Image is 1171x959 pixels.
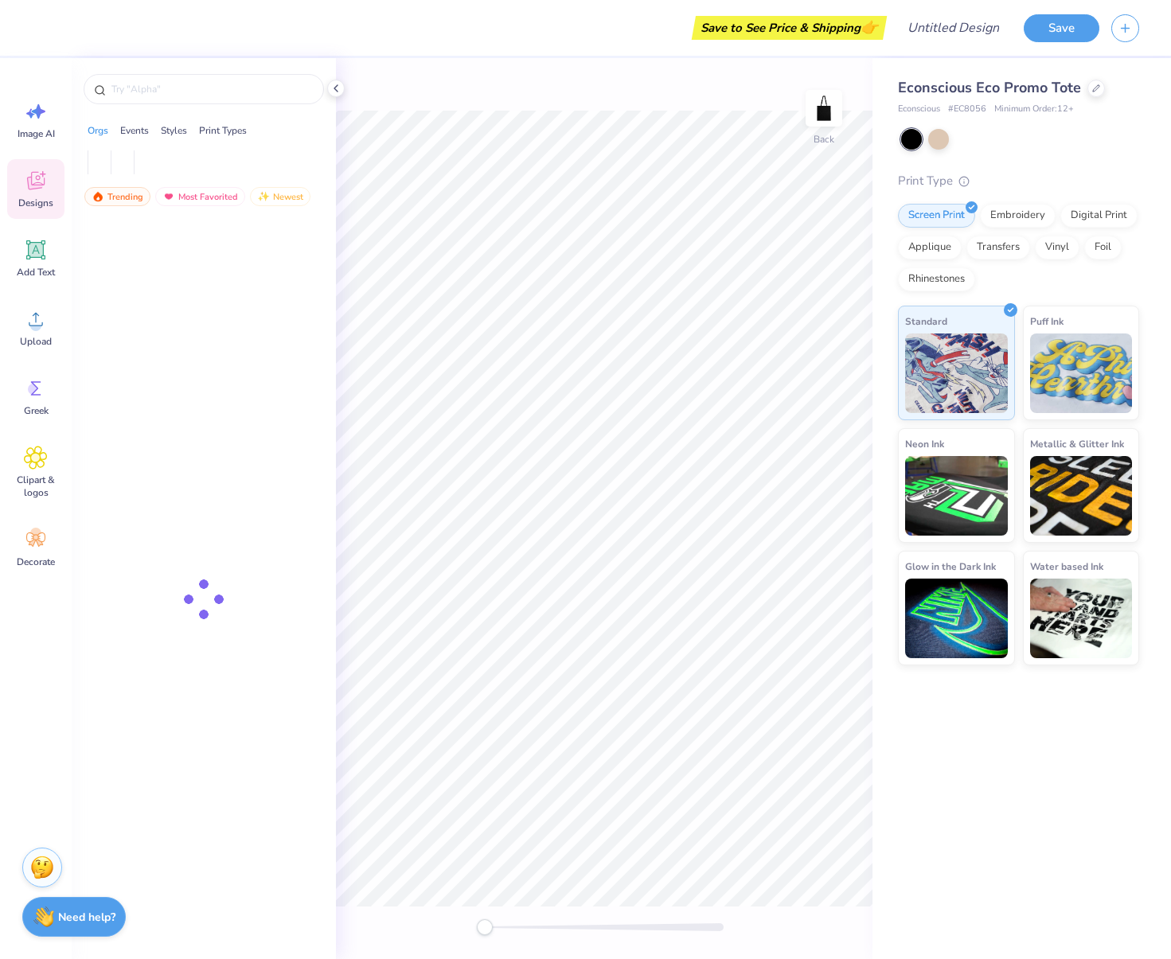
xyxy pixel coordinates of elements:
img: most_fav.gif [162,191,175,202]
span: Greek [24,404,49,417]
img: Standard [905,333,1008,413]
img: Back [808,92,840,124]
div: Styles [161,123,187,138]
span: Add Text [17,266,55,279]
div: Rhinestones [898,267,975,291]
img: Water based Ink [1030,579,1133,658]
span: Neon Ink [905,435,944,452]
div: Print Type [898,172,1139,190]
div: Newest [250,187,310,206]
img: Neon Ink [905,456,1008,536]
span: Econscious Eco Promo Tote [898,78,1081,97]
input: Try "Alpha" [110,81,314,97]
img: Puff Ink [1030,333,1133,413]
div: Back [814,132,834,146]
span: Econscious [898,103,940,116]
div: Embroidery [980,204,1056,228]
span: Minimum Order: 12 + [994,103,1074,116]
div: Print Types [199,123,247,138]
span: Puff Ink [1030,313,1064,329]
div: Most Favorited [155,187,245,206]
img: newest.gif [257,191,270,202]
span: # EC8056 [948,103,986,116]
div: Trending [84,187,150,206]
span: Designs [18,197,53,209]
span: Upload [20,335,52,348]
img: Glow in the Dark Ink [905,579,1008,658]
span: Water based Ink [1030,558,1103,575]
div: Foil [1084,236,1122,259]
span: Standard [905,313,947,329]
span: 👉 [861,18,878,37]
div: Screen Print [898,204,975,228]
div: Digital Print [1060,204,1138,228]
div: Vinyl [1035,236,1079,259]
div: Accessibility label [477,919,493,935]
span: Metallic & Glitter Ink [1030,435,1124,452]
div: Events [120,123,149,138]
span: Decorate [17,556,55,568]
div: Orgs [88,123,108,138]
span: Image AI [18,127,55,140]
div: Transfers [966,236,1030,259]
div: Save to See Price & Shipping [696,16,883,40]
button: Save [1024,14,1099,42]
span: Glow in the Dark Ink [905,558,996,575]
span: Clipart & logos [10,474,62,499]
strong: Need help? [58,910,115,925]
input: Untitled Design [895,12,1012,44]
div: Applique [898,236,962,259]
img: trending.gif [92,191,104,202]
img: Metallic & Glitter Ink [1030,456,1133,536]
